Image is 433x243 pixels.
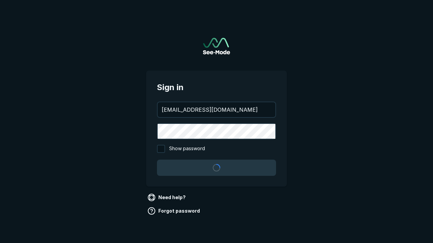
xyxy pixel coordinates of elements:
span: Show password [169,145,205,153]
a: Go to sign in [203,38,230,54]
img: See-Mode Logo [203,38,230,54]
span: Sign in [157,81,276,93]
input: your@email.com [158,102,275,117]
a: Forgot password [146,206,203,216]
a: Need help? [146,192,188,203]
